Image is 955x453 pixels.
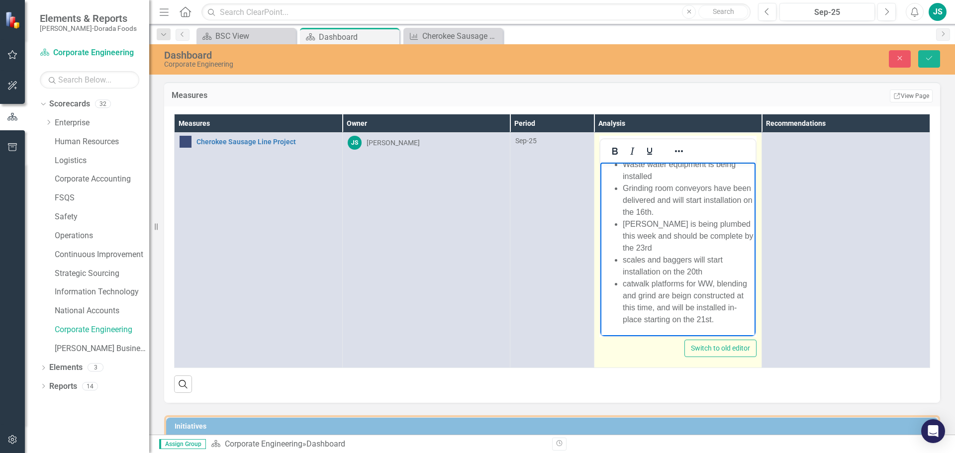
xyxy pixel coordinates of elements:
a: Corporate Engineering [225,439,302,449]
a: Corporate Engineering [55,324,149,336]
li: catwalk platforms for WW, blending and grind are beign constructed at this time, and will be inst... [22,115,153,163]
h3: Measures [172,91,507,100]
div: Sep-25 [783,6,871,18]
button: Bold [606,144,623,158]
div: 3 [88,363,103,372]
a: National Accounts [55,305,149,317]
div: Dashboard [164,50,599,61]
a: Strategic Sourcing [55,268,149,279]
a: [PERSON_NAME] Business Unit [55,343,149,355]
a: Reports [49,381,77,392]
button: Reveal or hide additional toolbar items [670,144,687,158]
a: FSQS [55,192,149,204]
div: » [211,439,545,450]
li: scales and baggers will start installation on the 20th [22,91,153,115]
span: Assign Group [159,439,206,449]
div: 14 [82,382,98,390]
a: Operations [55,230,149,242]
div: Cherokee Sausage Line Project [422,30,500,42]
li: [PERSON_NAME] is being plumbed this week and should be complete by the 23rd [22,56,153,91]
div: Corporate Engineering [164,61,599,68]
a: Cherokee Sausage Line Project [196,138,337,146]
button: Italic [624,144,641,158]
img: No Information [180,136,191,148]
button: Switch to old editor [684,340,757,357]
a: Cherokee Sausage Line Project [406,30,500,42]
div: JS [348,136,362,150]
input: Search Below... [40,71,139,89]
span: Search [713,7,734,15]
a: Elements [49,362,83,373]
span: Elements & Reports [40,12,137,24]
img: ClearPoint Strategy [5,11,22,29]
div: Dashboard [319,31,397,43]
a: Safety [55,211,149,223]
a: Scorecards [49,98,90,110]
a: Information Technology [55,286,149,298]
div: BSC View [215,30,293,42]
iframe: Rich Text Area [600,163,756,336]
a: Corporate Engineering [40,47,139,59]
div: Open Intercom Messenger [921,419,945,443]
button: Search [698,5,748,19]
button: Sep-25 [779,3,875,21]
a: Enterprise [55,117,149,129]
div: [PERSON_NAME] [367,138,420,148]
a: Corporate Accounting [55,174,149,185]
button: Underline [641,144,658,158]
button: JS [929,3,947,21]
a: Continuous Improvement [55,249,149,261]
div: Sep-25 [515,136,588,146]
a: Logistics [55,155,149,167]
input: Search ClearPoint... [201,3,751,21]
li: Grinding room conveyors have been delivered and will start installation on the 16th. [22,20,153,56]
a: BSC View [199,30,293,42]
div: Dashboard [306,439,345,449]
a: View Page [890,90,933,102]
a: Human Resources [55,136,149,148]
small: [PERSON_NAME]-Dorada Foods [40,24,137,32]
div: 32 [95,100,111,108]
